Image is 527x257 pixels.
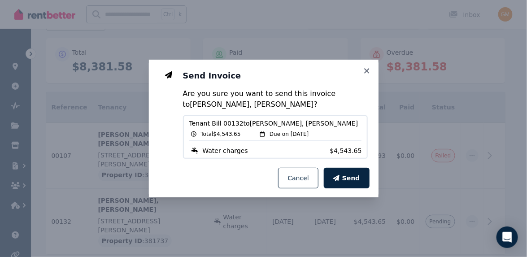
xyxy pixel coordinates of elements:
[342,174,360,183] span: Send
[270,131,309,138] span: Due on [DATE]
[278,168,318,188] button: Cancel
[183,88,368,110] p: Are you sure you want to send this invoice to [PERSON_NAME], [PERSON_NAME] ?
[189,119,361,128] span: Tenant Bill 00132 to [PERSON_NAME], [PERSON_NAME]
[201,131,241,138] span: Total $4,543.65
[183,70,368,81] h3: Send Invoice
[497,227,518,248] div: Open Intercom Messenger
[324,168,370,188] button: Send
[330,146,361,155] span: $4,543.65
[203,146,248,155] span: Water charges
